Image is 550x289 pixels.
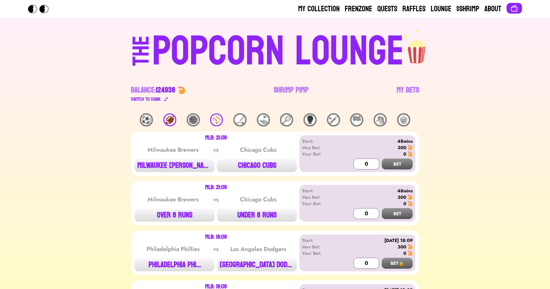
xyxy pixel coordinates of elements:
button: PHILADELPHIA PHI... [135,258,215,271]
div: vs [212,145,220,154]
div: 🍿 [397,113,410,126]
button: UNDER 8 RUNS [217,209,297,222]
div: 🏀 [187,113,200,126]
a: $Shrimp [456,4,479,14]
div: Chicago Cubs [226,195,291,204]
img: 🍤 [408,244,413,249]
img: Connect wallet [510,5,518,12]
a: Lounge [431,4,451,14]
div: Max Bet: [302,244,339,250]
div: Your Bet: [302,151,339,157]
div: Philadelphia Phillies [141,245,206,254]
div: Max Bet: [302,194,339,200]
div: 0 [403,250,406,256]
img: 🍤 [408,145,413,150]
div: 🏈 [163,113,176,126]
a: About [484,4,501,14]
img: Popcorn [28,5,54,13]
div: Milwaukee Brewers [141,145,206,154]
div: 300 [398,244,406,250]
div: ⛳️ [257,113,270,126]
div: MLB: 21:09 [205,135,227,140]
div: Your Bet: [302,250,339,256]
a: Quests [377,4,397,14]
div: 300 [398,194,406,200]
div: Chicago Cubs [226,145,291,154]
a: THEPOPCORN LOUNGEpopcorn [77,28,473,72]
div: ⚾️ [210,113,223,126]
div: [DATE] 18:09 [339,237,413,244]
img: 🍤 [408,195,413,200]
img: 🍤 [408,251,413,256]
div: 48mins [339,188,413,194]
a: My Collection [298,4,340,14]
button: BET [382,159,413,169]
div: Balance: [131,85,175,95]
button: [GEOGRAPHIC_DATA] DODG... [217,258,297,271]
div: 48mins [339,138,413,144]
div: POPCORN LOUNGE [152,31,404,72]
div: 0 [403,200,406,207]
div: Switch to $ OINK [131,95,161,103]
a: My Bets [397,85,419,103]
div: 🏏 [327,113,340,126]
button: MILWAUKEE [PERSON_NAME]... [135,159,215,172]
a: Shrimp Pimp [274,85,308,103]
div: Max Bet: [302,144,339,151]
div: ⚽️ [140,113,153,126]
img: 🍤 [408,151,413,157]
img: 🍤 [408,201,413,206]
div: Start: [302,188,339,194]
button: BET🔒 [382,258,413,269]
div: Start: [302,237,339,244]
div: MLB: 18:09 [205,235,227,240]
div: Los Angeles Dodgers [226,245,291,254]
div: vs [212,245,220,254]
img: 🍤 [178,86,186,94]
div: 0 [403,151,406,157]
div: 🥊 [304,113,316,126]
div: 🎾 [280,113,293,126]
span: 124938 [156,83,175,97]
a: Raffles [402,4,426,14]
div: MLB: 21:09 [205,185,227,190]
div: Milwaukee Brewers [141,195,206,204]
a: Frenzone [345,4,372,14]
div: Your Bet: [302,200,339,207]
img: popcorn [404,28,430,64]
div: 300 [398,144,406,151]
div: 🏒 [234,113,246,126]
div: vs [212,195,220,204]
div: 🏁 [350,113,363,126]
button: OVER 8 RUNS [135,209,215,222]
div: 🐴 [374,113,387,126]
div: Start: [302,138,339,144]
button: BET [382,208,413,219]
div: THE [130,36,153,79]
button: CHICAGO CUBS [217,159,297,172]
